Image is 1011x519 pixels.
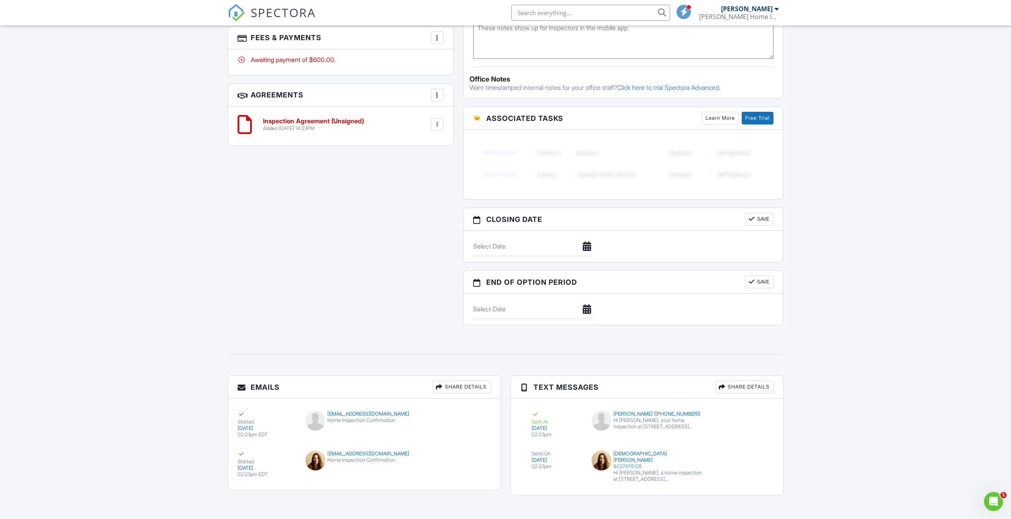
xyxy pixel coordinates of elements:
[1000,492,1007,498] span: 1
[305,411,423,417] div: [EMAIL_ADDRESS][DOMAIN_NAME]
[511,5,670,21] input: Search everything...
[532,432,582,438] div: 02:23pm
[721,5,773,13] div: [PERSON_NAME]
[470,83,777,92] p: Want timestamped internal notes for your office staff?
[486,214,542,225] span: Closing date
[238,465,296,471] div: [DATE]
[473,136,774,191] img: blurred-tasks-251b60f19c3f713f9215ee2a18cbf2105fc2d72fcd585247cf5e9ec0c957c1dd.png
[305,457,423,463] div: Home Inspection Confirmation
[592,451,702,463] div: [DEMOGRAPHIC_DATA][PERSON_NAME]
[745,213,773,225] button: Save
[263,118,364,125] h6: Inspection Agreement (Unsigned)
[305,451,423,457] div: [EMAIL_ADDRESS][DOMAIN_NAME]
[532,425,582,432] div: [DATE]
[613,417,702,430] div: Hi [PERSON_NAME], your home inspection at [STREET_ADDRESS][PERSON_NAME] is scheduled for [DATE] 8...
[592,411,611,431] img: default-user-f0147aede5fd5fa78ca7ade42f37bd4542148d508eef1c3d3ea960f66861d68b.jpg
[745,276,773,288] button: Save
[238,411,296,425] div: Started
[486,113,563,124] span: Associated Tasks
[228,4,245,21] img: The Best Home Inspection Software - Spectora
[228,27,453,49] h3: Fees & Payments
[238,55,444,64] div: Awaiting payment of $600.00.
[470,75,777,83] div: Office Notes
[702,112,738,124] a: Learn More
[473,299,593,319] input: Select Date
[228,404,501,444] a: Started [DATE] 02:23pm EDT [EMAIL_ADDRESS][DOMAIN_NAME] Home Inspection Confirmation
[486,277,577,288] span: End of Option Period
[305,451,325,470] img: data
[228,84,453,107] h3: Agreements
[473,237,593,256] input: Select Date
[715,381,774,393] div: Share Details
[511,376,783,398] h3: Text Messages
[592,451,611,470] img: data
[305,417,423,424] div: Home Inspection Confirmation
[592,463,702,470] div: 8027478128
[617,84,721,91] a: Click here to trial Spectora Advanced.
[699,13,779,21] div: Shaw Home Inspections LLC
[433,381,491,393] div: Share Details
[532,457,582,463] div: [DATE]
[305,411,325,431] img: default-user-f0147aede5fd5fa78ca7ade42f37bd4542148d508eef1c3d3ea960f66861d68b.jpg
[238,451,296,465] div: Started
[228,444,501,484] a: Started [DATE] 02:23pm EDT [EMAIL_ADDRESS][DOMAIN_NAME] Home Inspection Confirmation
[251,4,316,21] span: SPECTORA
[742,112,773,124] a: Free Trial
[238,471,296,478] div: 02:23pm EDT
[238,432,296,438] div: 02:23pm EDT
[532,451,582,457] div: Send On
[520,404,774,444] a: Sent At [DATE] 02:23pm [PERSON_NAME] ([PHONE_NUMBER]) Hi [PERSON_NAME], your home inspection at [...
[238,425,296,432] div: [DATE]
[263,125,364,132] div: Added [DATE] 14:23PM
[228,376,501,398] h3: Emails
[984,492,1003,511] iframe: Intercom live chat
[228,11,316,27] a: SPECTORA
[532,463,582,470] div: 02:23pm
[613,470,702,482] div: Hi [PERSON_NAME], a home inspection at [STREET_ADDRESS][PERSON_NAME] is scheduled for your client...
[532,411,582,425] div: Sent At
[592,411,702,417] div: [PERSON_NAME] ([PHONE_NUMBER])
[263,118,364,132] a: Inspection Agreement (Unsigned) Added [DATE] 14:23PM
